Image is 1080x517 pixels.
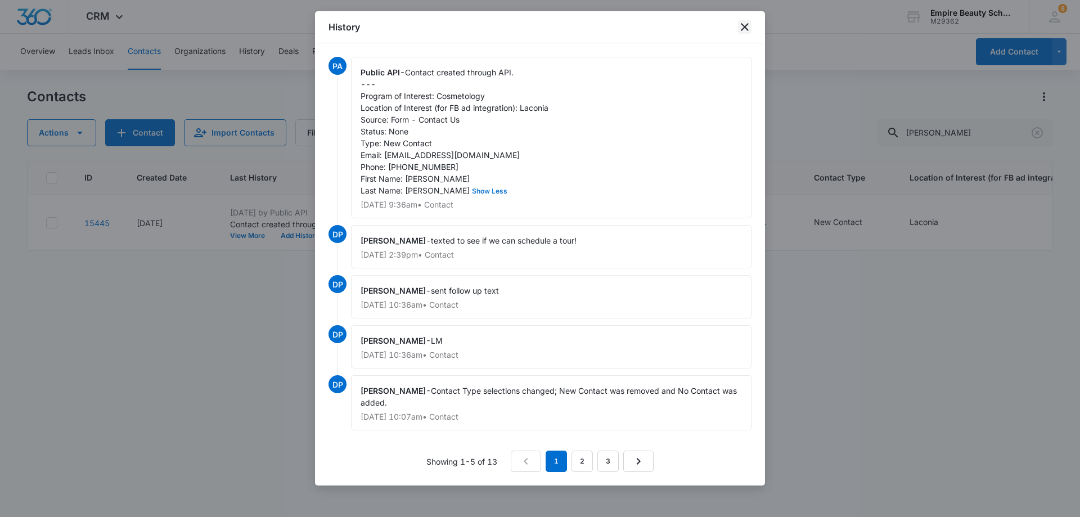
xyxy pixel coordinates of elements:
[328,20,360,34] h1: History
[361,386,426,395] span: [PERSON_NAME]
[361,336,426,345] span: [PERSON_NAME]
[351,325,751,368] div: -
[328,225,346,243] span: DP
[431,286,499,295] span: sent follow up text
[571,451,593,472] a: Page 2
[328,375,346,393] span: DP
[361,68,548,195] span: Contact created through API. --- Program of Interest: Cosmetology Location of Interest (for FB ad...
[361,413,742,421] p: [DATE] 10:07am • Contact
[623,451,654,472] a: Next Page
[328,275,346,293] span: DP
[351,225,751,268] div: -
[361,286,426,295] span: [PERSON_NAME]
[351,375,751,430] div: -
[361,386,739,407] span: Contact Type selections changed; New Contact was removed and No Contact was added.
[546,451,567,472] em: 1
[470,188,510,195] button: Show Less
[351,275,751,318] div: -
[361,201,742,209] p: [DATE] 9:36am • Contact
[328,325,346,343] span: DP
[361,351,742,359] p: [DATE] 10:36am • Contact
[361,301,742,309] p: [DATE] 10:36am • Contact
[361,236,426,245] span: [PERSON_NAME]
[426,456,497,467] p: Showing 1-5 of 13
[351,57,751,218] div: -
[597,451,619,472] a: Page 3
[361,251,742,259] p: [DATE] 2:39pm • Contact
[511,451,654,472] nav: Pagination
[431,336,443,345] span: LM
[328,57,346,75] span: PA
[431,236,577,245] span: texted to see if we can schedule a tour!
[361,68,400,77] span: Public API
[738,20,751,34] button: close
